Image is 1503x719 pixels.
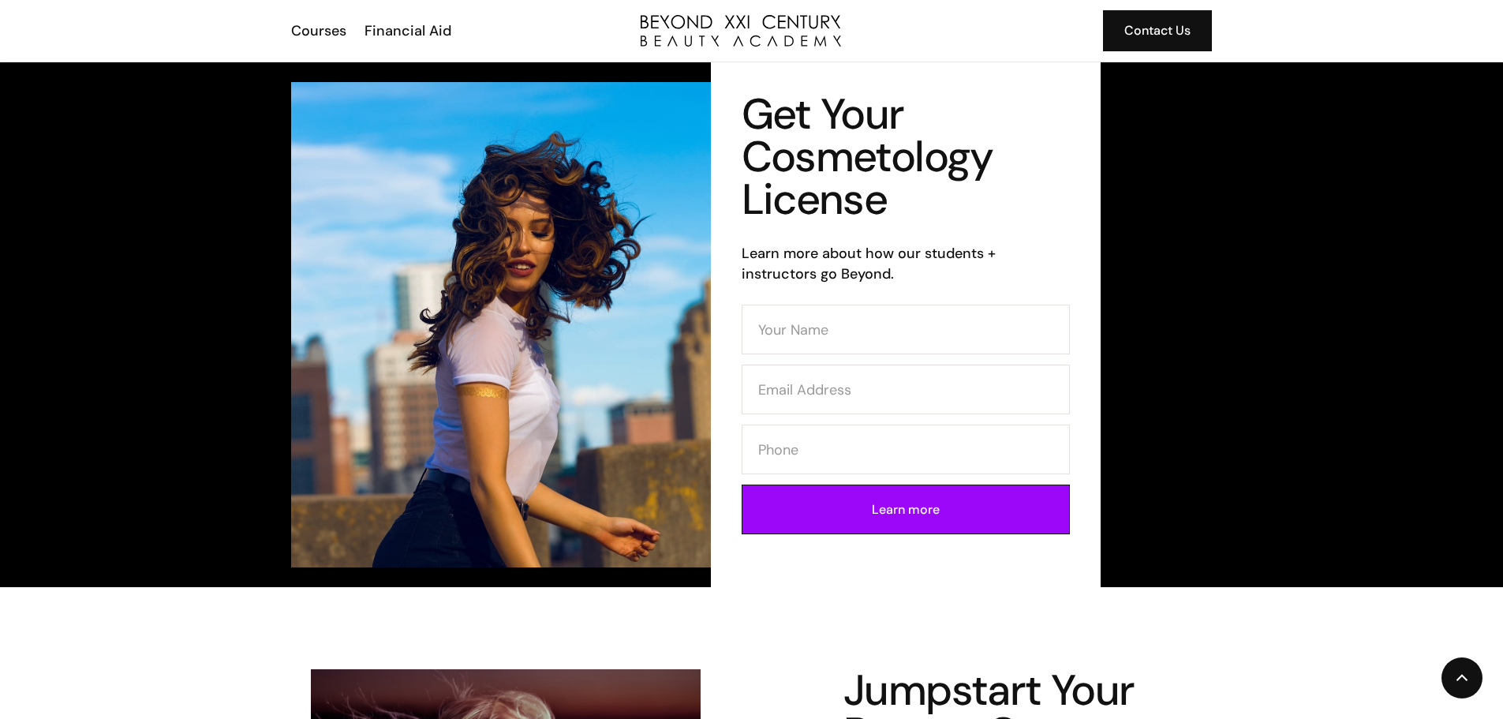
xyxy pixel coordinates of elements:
[742,93,1070,221] h1: Get Your Cosmetology License
[291,21,346,41] div: Courses
[281,21,354,41] a: Courses
[641,15,841,47] a: home
[354,21,459,41] a: Financial Aid
[742,365,1070,414] input: Email Address
[1103,10,1212,51] a: Contact Us
[742,485,1070,534] input: Learn more
[742,425,1070,474] input: Phone
[291,82,752,567] img: esthetician facial application
[742,305,1070,354] input: Your Name
[365,21,451,41] div: Financial Aid
[742,243,1070,284] h6: Learn more about how our students + instructors go Beyond.
[641,15,841,47] img: beyond logo
[742,305,1070,545] form: Contact Form (Cosmo)
[1124,21,1191,41] div: Contact Us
